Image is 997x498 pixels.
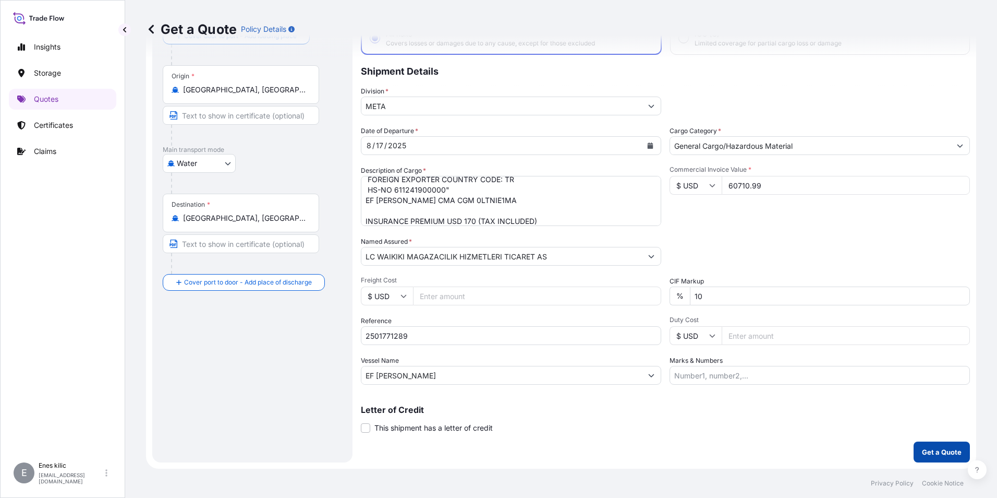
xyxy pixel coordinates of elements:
button: Show suggestions [642,97,661,115]
span: Duty Cost [670,316,970,324]
input: Type to search vessel name or IMO [361,366,642,385]
label: Named Assured [361,236,412,247]
input: Enter amount [413,287,661,305]
input: Text to appear on certificate [163,106,319,125]
input: Full name [361,247,642,266]
span: Commercial Invoice Value [670,165,970,174]
span: Water [177,158,197,169]
button: Show suggestions [642,247,661,266]
label: Description of Cargo [361,165,426,176]
div: Origin [172,72,194,80]
div: / [384,139,387,152]
span: Date of Departure [361,126,418,136]
p: Insights [34,42,60,52]
a: Insights [9,37,116,57]
span: Cover port to door - Add place of discharge [184,277,312,288]
a: Privacy Policy [871,479,914,488]
input: Text to appear on certificate [163,234,319,253]
p: Quotes [34,94,58,104]
input: Type amount [722,176,970,195]
input: Origin [183,85,306,95]
div: day, [375,139,384,152]
label: Reference [361,316,392,326]
button: Calendar [642,137,659,154]
button: Select transport [163,154,236,173]
button: Get a Quote [914,442,970,463]
label: CIF Markup [670,276,704,287]
button: Show suggestions [642,366,661,385]
p: Certificates [34,120,73,131]
span: E [21,468,27,478]
p: Letter of Credit [361,406,970,414]
input: Select a commodity type [670,136,951,155]
p: Shipment Details [361,55,970,86]
a: Cookie Notice [922,479,964,488]
a: Storage [9,63,116,84]
label: Division [361,86,388,97]
input: Destination [183,213,306,223]
a: Quotes [9,89,116,110]
label: Marks & Numbers [670,355,723,366]
span: This shipment has a letter of credit [374,423,493,433]
button: Cover port to door - Add place of discharge [163,274,325,291]
span: Freight Cost [361,276,661,284]
button: Show suggestions [951,136,969,155]
p: Get a Quote [922,447,962,457]
p: Enes kilic [39,461,103,470]
label: Cargo Category [670,126,721,136]
a: Claims [9,141,116,162]
div: year, [387,139,407,152]
div: Destination [172,200,210,209]
p: Get a Quote [146,21,237,38]
input: Enter amount [722,326,970,345]
p: Claims [34,146,56,157]
input: Your internal reference [361,326,661,345]
a: Certificates [9,115,116,136]
input: Type to search division [361,97,642,115]
input: Number1, number2,... [670,366,970,385]
p: Policy Details [241,24,286,34]
div: / [372,139,375,152]
p: [EMAIL_ADDRESS][DOMAIN_NAME] [39,472,103,484]
label: Vessel Name [361,355,399,366]
div: month, [366,139,372,152]
p: Main transport mode [163,146,342,154]
p: Storage [34,68,61,78]
input: Enter percentage [690,287,970,305]
div: % [670,287,690,305]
